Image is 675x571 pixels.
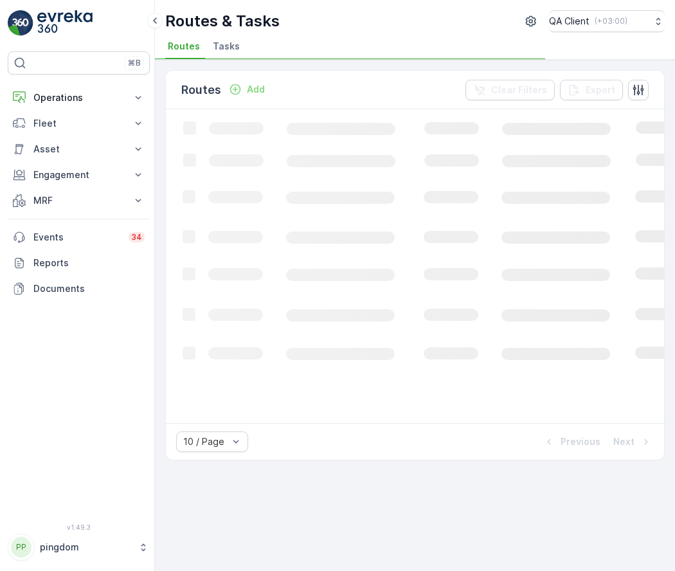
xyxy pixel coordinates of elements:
p: 34 [131,232,142,242]
p: Next [613,435,634,448]
p: Clear Filters [491,84,547,96]
button: QA Client(+03:00) [549,10,665,32]
span: Tasks [213,40,240,53]
p: MRF [33,194,124,207]
p: Export [586,84,615,96]
button: Export [560,80,623,100]
p: Operations [33,91,124,104]
div: PP [11,537,32,557]
p: Events [33,231,121,244]
p: Add [247,83,265,96]
p: QA Client [549,15,589,28]
p: pingdom [40,541,132,554]
p: ( +03:00 ) [595,16,627,26]
button: Engagement [8,162,150,188]
button: MRF [8,188,150,213]
button: Operations [8,85,150,111]
button: Next [612,434,654,449]
a: Events34 [8,224,150,250]
img: logo [8,10,33,36]
button: Fleet [8,111,150,136]
span: v 1.49.3 [8,523,150,531]
p: Routes [181,81,221,99]
img: logo_light-DOdMpM7g.png [37,10,93,36]
span: Routes [168,40,200,53]
p: Engagement [33,168,124,181]
button: PPpingdom [8,534,150,561]
a: Documents [8,276,150,302]
button: Previous [541,434,602,449]
p: Fleet [33,117,124,130]
p: Asset [33,143,124,156]
p: Previous [561,435,600,448]
p: Reports [33,257,145,269]
p: Routes & Tasks [165,11,280,32]
a: Reports [8,250,150,276]
p: ⌘B [128,58,141,68]
button: Clear Filters [465,80,555,100]
button: Asset [8,136,150,162]
p: Documents [33,282,145,295]
button: Add [224,82,270,97]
